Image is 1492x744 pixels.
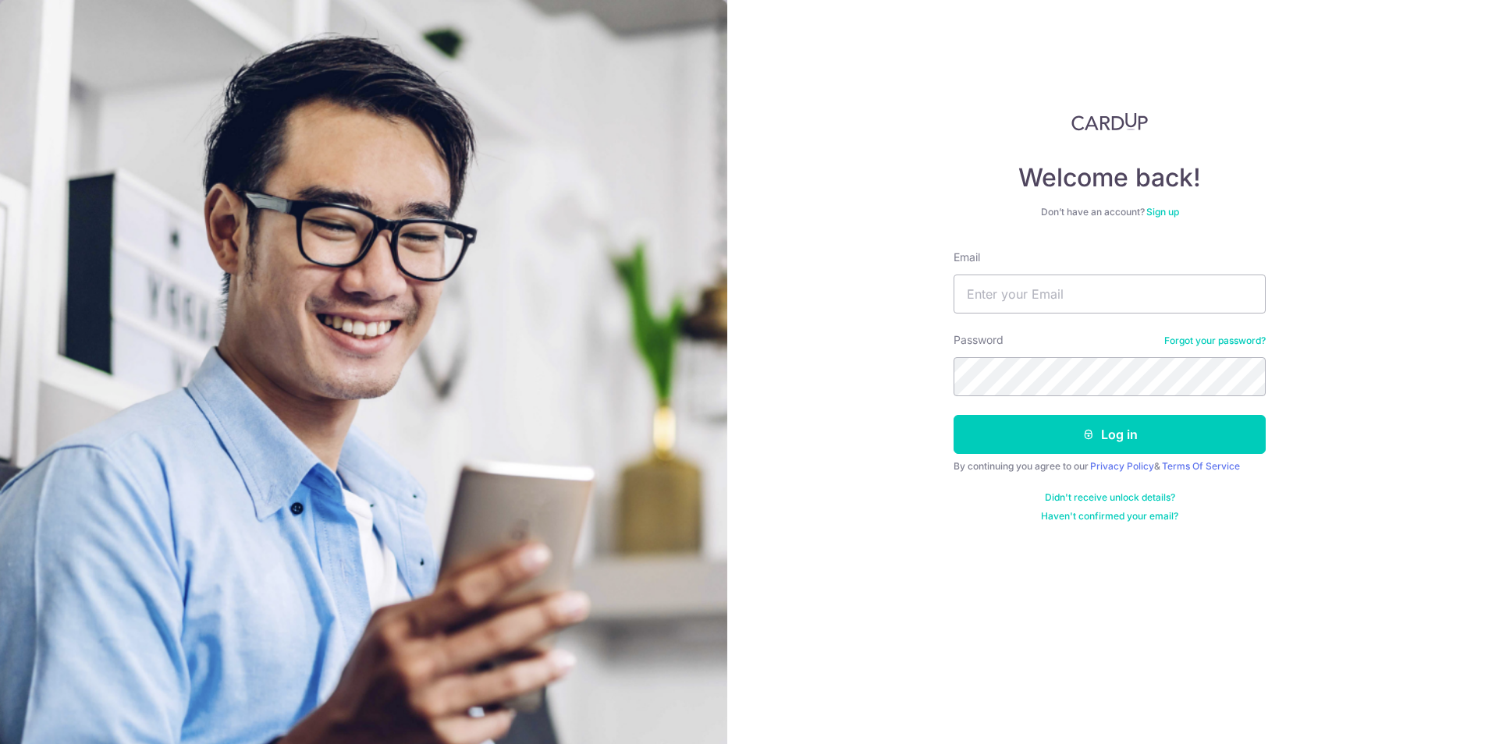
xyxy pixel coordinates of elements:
div: By continuing you agree to our & [954,460,1266,473]
h4: Welcome back! [954,162,1266,193]
div: Don’t have an account? [954,206,1266,218]
a: Didn't receive unlock details? [1045,491,1175,504]
label: Password [954,332,1004,348]
button: Log in [954,415,1266,454]
a: Forgot your password? [1164,335,1266,347]
a: Terms Of Service [1162,460,1240,472]
input: Enter your Email [954,275,1266,314]
a: Haven't confirmed your email? [1041,510,1178,523]
label: Email [954,250,980,265]
a: Sign up [1146,206,1179,218]
img: CardUp Logo [1071,112,1148,131]
a: Privacy Policy [1090,460,1154,472]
